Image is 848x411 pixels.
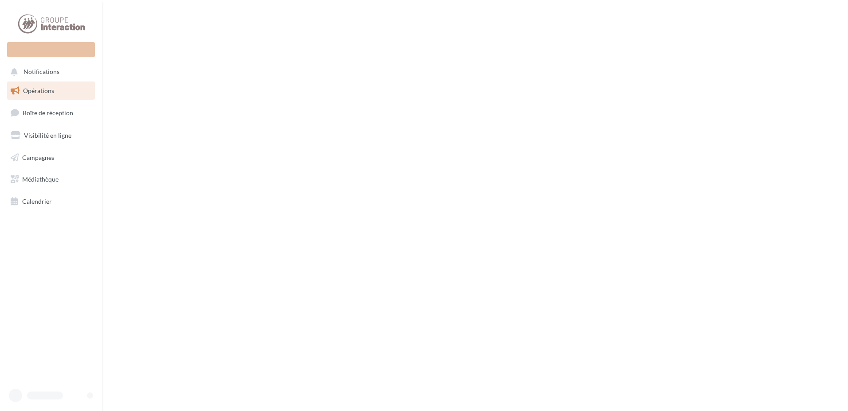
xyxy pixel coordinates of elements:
[5,126,97,145] a: Visibilité en ligne
[22,153,54,161] span: Campagnes
[22,198,52,205] span: Calendrier
[24,132,71,139] span: Visibilité en ligne
[5,81,97,100] a: Opérations
[5,192,97,211] a: Calendrier
[22,175,59,183] span: Médiathèque
[23,109,73,116] span: Boîte de réception
[23,87,54,94] span: Opérations
[5,103,97,122] a: Boîte de réception
[24,68,59,76] span: Notifications
[5,170,97,189] a: Médiathèque
[5,148,97,167] a: Campagnes
[7,42,95,57] div: Nouvelle campagne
